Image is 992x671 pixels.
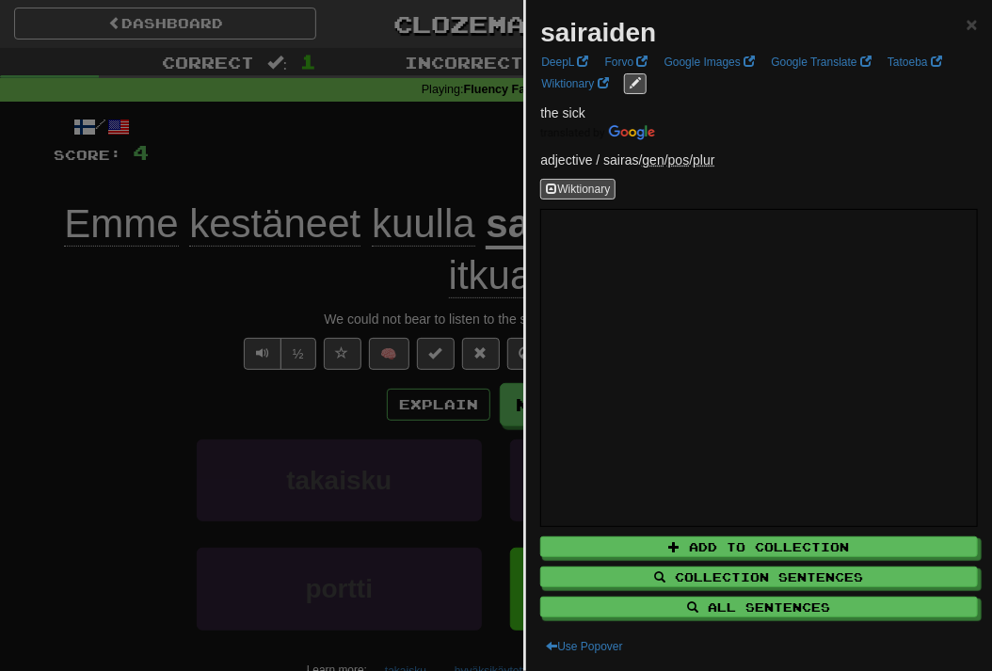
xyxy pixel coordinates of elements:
button: Close [967,14,978,34]
a: Forvo [600,52,654,72]
a: Tatoeba [882,52,948,72]
p: adjective / sairas / [540,151,978,169]
span: / [643,152,668,168]
img: Color short [540,125,655,140]
strong: sairaiden [540,18,656,47]
span: / [668,152,693,168]
button: All Sentences [540,597,978,617]
a: Wiktionary [536,73,614,94]
a: Google Images [659,52,761,72]
button: Use Popover [540,636,628,657]
abbr: Number: Plural number [693,152,714,168]
a: DeepL [536,52,594,72]
span: × [967,13,978,35]
a: Google Translate [765,52,877,72]
button: Add to Collection [540,536,978,557]
button: edit links [624,73,647,94]
abbr: Degree: Positive, first degree [668,152,690,168]
button: Collection Sentences [540,567,978,587]
abbr: Case: Genitive [643,152,664,168]
span: the sick [540,105,584,120]
button: Wiktionary [540,179,616,200]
